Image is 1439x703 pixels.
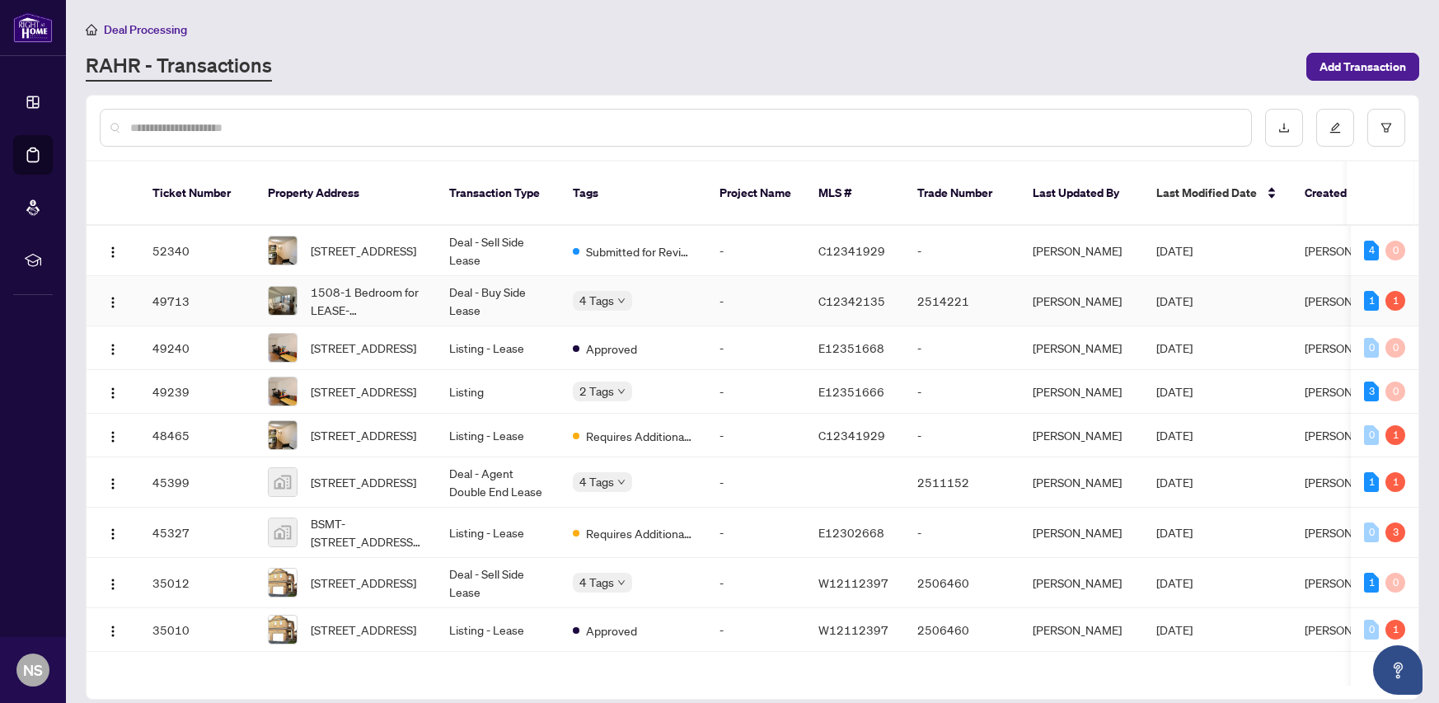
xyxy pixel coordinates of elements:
[106,477,120,490] img: Logo
[706,414,805,457] td: -
[100,335,126,361] button: Logo
[1305,293,1394,308] span: [PERSON_NAME]
[1019,226,1143,276] td: [PERSON_NAME]
[706,558,805,608] td: -
[1305,340,1394,355] span: [PERSON_NAME]
[1305,243,1394,258] span: [PERSON_NAME]
[1305,525,1394,540] span: [PERSON_NAME]
[269,237,297,265] img: thumbnail-img
[269,421,297,449] img: thumbnail-img
[1156,384,1193,399] span: [DATE]
[86,52,272,82] a: RAHR - Transactions
[706,162,805,226] th: Project Name
[139,276,255,326] td: 49713
[311,241,416,260] span: [STREET_ADDRESS]
[100,569,126,596] button: Logo
[617,478,626,486] span: down
[904,162,1019,226] th: Trade Number
[1385,338,1405,358] div: 0
[1019,457,1143,508] td: [PERSON_NAME]
[104,22,187,37] span: Deal Processing
[106,343,120,356] img: Logo
[586,427,693,445] span: Requires Additional Docs
[818,622,888,637] span: W12112397
[904,608,1019,652] td: 2506460
[106,625,120,638] img: Logo
[1364,291,1379,311] div: 1
[1385,382,1405,401] div: 0
[436,414,560,457] td: Listing - Lease
[579,472,614,491] span: 4 Tags
[1316,109,1354,147] button: edit
[1305,475,1394,490] span: [PERSON_NAME]
[255,162,436,226] th: Property Address
[106,296,120,309] img: Logo
[706,276,805,326] td: -
[269,468,297,496] img: thumbnail-img
[1278,122,1290,134] span: download
[1143,162,1291,226] th: Last Modified Date
[617,579,626,587] span: down
[1364,241,1379,260] div: 4
[706,608,805,652] td: -
[1364,620,1379,640] div: 0
[1019,414,1143,457] td: [PERSON_NAME]
[436,457,560,508] td: Deal - Agent Double End Lease
[1385,620,1405,640] div: 1
[904,276,1019,326] td: 2514221
[100,469,126,495] button: Logo
[1019,276,1143,326] td: [PERSON_NAME]
[1380,122,1392,134] span: filter
[436,508,560,558] td: Listing - Lease
[904,414,1019,457] td: -
[818,525,884,540] span: E12302668
[311,574,416,592] span: [STREET_ADDRESS]
[139,226,255,276] td: 52340
[311,514,423,551] span: BSMT-[STREET_ADDRESS][PERSON_NAME][PERSON_NAME]
[139,370,255,414] td: 49239
[106,387,120,400] img: Logo
[818,293,885,308] span: C12342135
[1305,428,1394,443] span: [PERSON_NAME]
[1385,523,1405,542] div: 3
[1364,338,1379,358] div: 0
[818,384,884,399] span: E12351666
[904,457,1019,508] td: 2511152
[617,387,626,396] span: down
[269,518,297,546] img: thumbnail-img
[1156,622,1193,637] span: [DATE]
[1156,243,1193,258] span: [DATE]
[436,370,560,414] td: Listing
[13,12,53,43] img: logo
[706,226,805,276] td: -
[805,162,904,226] th: MLS #
[100,519,126,546] button: Logo
[1305,622,1394,637] span: [PERSON_NAME]
[1019,558,1143,608] td: [PERSON_NAME]
[1019,370,1143,414] td: [PERSON_NAME]
[1305,384,1394,399] span: [PERSON_NAME]
[1265,109,1303,147] button: download
[269,569,297,597] img: thumbnail-img
[139,162,255,226] th: Ticket Number
[1019,508,1143,558] td: [PERSON_NAME]
[1385,472,1405,492] div: 1
[1373,645,1423,695] button: Open asap
[1385,573,1405,593] div: 0
[86,24,97,35] span: home
[586,524,693,542] span: Requires Additional Docs
[706,457,805,508] td: -
[1367,109,1405,147] button: filter
[311,283,423,319] span: 1508-1 Bedroom for LEASE-[STREET_ADDRESS]
[139,414,255,457] td: 48465
[436,326,560,370] td: Listing - Lease
[1156,428,1193,443] span: [DATE]
[617,297,626,305] span: down
[106,527,120,541] img: Logo
[1364,573,1379,593] div: 1
[1319,54,1406,80] span: Add Transaction
[139,326,255,370] td: 49240
[904,558,1019,608] td: 2506460
[100,288,126,314] button: Logo
[100,378,126,405] button: Logo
